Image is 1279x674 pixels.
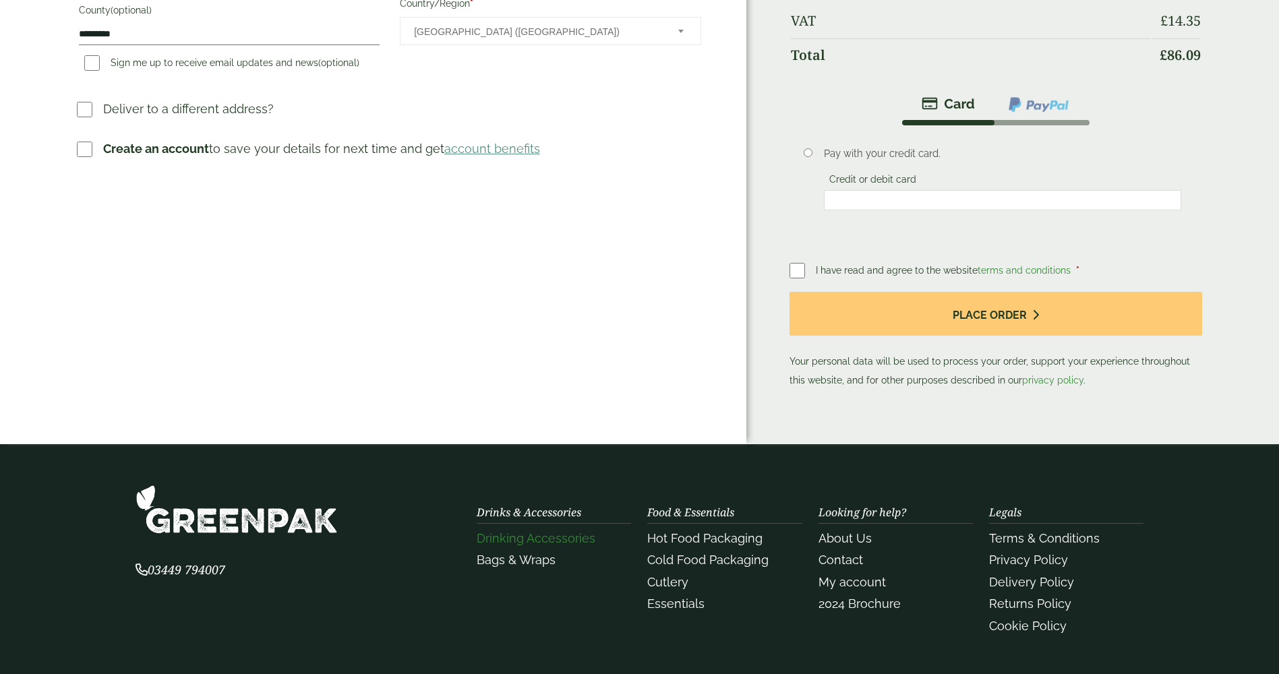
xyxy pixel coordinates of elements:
[414,18,659,46] span: United Kingdom (UK)
[978,265,1071,276] a: terms and conditions
[103,100,274,118] p: Deliver to a different address?
[819,575,886,589] a: My account
[791,38,1151,71] th: Total
[1007,96,1070,113] img: ppcp-gateway.png
[989,575,1074,589] a: Delivery Policy
[790,292,1203,336] button: Place order
[103,140,540,158] p: to save your details for next time and get
[819,531,872,545] a: About Us
[819,553,863,567] a: Contact
[647,553,769,567] a: Cold Food Packaging
[828,194,1177,206] iframe: Secure card payment input frame
[400,17,701,45] span: Country/Region
[444,142,540,156] a: account benefits
[318,57,359,68] span: (optional)
[103,142,209,156] strong: Create an account
[989,619,1067,633] a: Cookie Policy
[1022,375,1083,386] a: privacy policy
[111,5,152,16] span: (optional)
[1160,46,1201,64] bdi: 86.09
[647,575,688,589] a: Cutlery
[790,292,1203,390] p: Your personal data will be used to process your order, support your experience throughout this we...
[819,596,901,611] a: 2024 Brochure
[136,564,225,577] a: 03449 794007
[922,96,975,112] img: stripe.png
[477,531,595,545] a: Drinking Accessories
[79,57,365,72] label: Sign me up to receive email updates and news
[824,174,922,189] label: Credit or debit card
[647,531,763,545] a: Hot Food Packaging
[989,596,1071,611] a: Returns Policy
[1076,265,1079,276] abbr: required
[791,5,1151,37] th: VAT
[989,531,1100,545] a: Terms & Conditions
[79,1,380,24] label: County
[84,55,100,71] input: Sign me up to receive email updates and news(optional)
[824,146,1181,161] p: Pay with your credit card.
[477,553,556,567] a: Bags & Wraps
[816,265,1073,276] span: I have read and agree to the website
[136,485,338,534] img: GreenPak Supplies
[1160,11,1201,30] bdi: 14.35
[989,553,1068,567] a: Privacy Policy
[647,596,705,611] a: Essentials
[1160,11,1168,30] span: £
[136,561,225,578] span: 03449 794007
[1160,46,1167,64] span: £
